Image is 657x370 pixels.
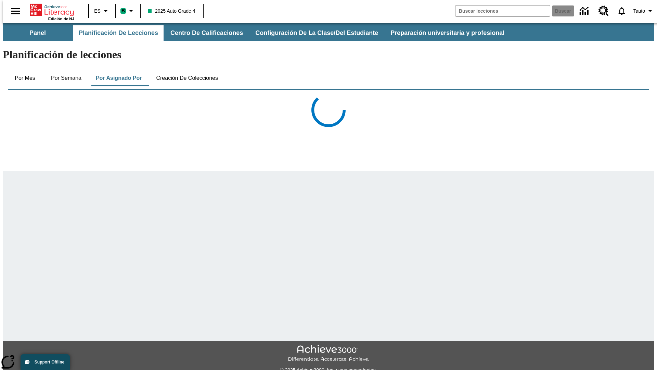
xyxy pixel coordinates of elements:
[455,5,550,16] input: Buscar campo
[148,8,195,15] span: 2025 Auto Grade 4
[35,360,64,365] span: Support Offline
[48,17,74,21] span: Edición de NJ
[385,25,510,41] button: Preparación universitaria y profesional
[288,345,369,362] img: Achieve3000 Differentiate Accelerate Achieve
[633,8,645,15] span: Tauto
[250,25,384,41] button: Configuración de la clase/del estudiante
[576,2,594,21] a: Centro de información
[8,70,42,86] button: Por mes
[21,354,70,370] button: Support Offline
[594,2,613,20] a: Centro de recursos, Se abrirá en una pestaña nueva.
[3,25,511,41] div: Subbarra de navegación
[91,5,113,17] button: Lenguaje: ES, Selecciona un idioma
[165,25,248,41] button: Centro de calificaciones
[46,70,87,86] button: Por semana
[73,25,164,41] button: Planificación de lecciones
[118,5,138,17] button: Boost El color de la clase es verde menta. Cambiar el color de la clase.
[631,5,657,17] button: Perfil/Configuración
[30,2,74,21] div: Portada
[94,8,101,15] span: ES
[613,2,631,20] a: Notificaciones
[5,1,26,21] button: Abrir el menú lateral
[3,25,72,41] button: Panel
[3,48,654,61] h1: Planificación de lecciones
[30,3,74,17] a: Portada
[3,23,654,41] div: Subbarra de navegación
[151,70,223,86] button: Creación de colecciones
[90,70,147,86] button: Por asignado por
[121,7,125,15] span: B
